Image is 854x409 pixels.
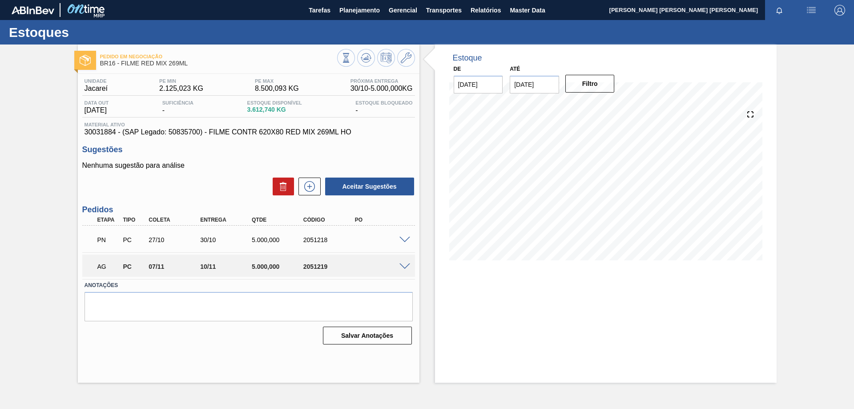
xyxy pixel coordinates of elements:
span: 2.125,023 KG [159,85,203,93]
span: Estoque Bloqueado [355,100,412,105]
div: Código [301,217,359,223]
span: [DATE] [85,106,109,114]
div: 07/11/2025 [146,263,204,270]
div: Nova sugestão [294,178,321,195]
span: Material ativo [85,122,413,127]
div: Coleta [146,217,204,223]
div: Aguardando Aprovação do Gestor [95,257,122,276]
div: Qtde [250,217,307,223]
button: Visão Geral dos Estoques [337,49,355,67]
div: - [353,100,415,114]
div: Tipo [121,217,147,223]
button: Aceitar Sugestões [325,178,414,195]
span: Planejamento [339,5,380,16]
button: Notificações [765,4,794,16]
button: Programar Estoque [377,49,395,67]
div: Estoque [453,53,482,63]
span: BR16 - FILME RED MIX 269ML [100,60,337,67]
button: Filtro [565,75,615,93]
h3: Sugestões [82,145,415,154]
span: Transportes [426,5,462,16]
div: Pedido em Negociação [95,230,122,250]
label: De [454,66,461,72]
input: dd/mm/yyyy [454,76,503,93]
span: Pedido em Negociação [100,54,337,59]
button: Salvar Anotações [323,327,412,344]
p: PN [97,236,120,243]
span: 30031884 - (SAP Legado: 50835700) - FILME CONTR 620X80 RED MIX 269ML HO [85,128,413,136]
span: Unidade [85,78,108,84]
button: Ir ao Master Data / Geral [397,49,415,67]
div: - [160,100,196,114]
span: 8.500,093 KG [255,85,299,93]
img: Ícone [80,55,91,66]
img: userActions [806,5,817,16]
div: Aceitar Sugestões [321,177,415,196]
span: 3.612,740 KG [247,106,302,113]
div: 2051218 [301,236,359,243]
span: Próxima Entrega [350,78,413,84]
div: 5.000,000 [250,236,307,243]
div: Pedido de Compra [121,263,147,270]
span: Gerencial [389,5,417,16]
div: PO [353,217,411,223]
div: Entrega [198,217,256,223]
button: Atualizar Gráfico [357,49,375,67]
p: AG [97,263,120,270]
img: TNhmsLtSVTkK8tSr43FrP2fwEKptu5GPRR3wAAAABJRU5ErkJggg== [12,6,54,14]
div: Pedido de Compra [121,236,147,243]
label: Anotações [85,279,413,292]
input: dd/mm/yyyy [510,76,559,93]
span: Estoque Disponível [247,100,302,105]
span: PE MAX [255,78,299,84]
span: Tarefas [309,5,330,16]
label: Até [510,66,520,72]
span: Data out [85,100,109,105]
img: Logout [834,5,845,16]
div: Etapa [95,217,122,223]
span: 30/10 - 5.000,000 KG [350,85,413,93]
span: Suficiência [162,100,193,105]
div: 10/11/2025 [198,263,256,270]
span: PE MIN [159,78,203,84]
h3: Pedidos [82,205,415,215]
div: 2051219 [301,263,359,270]
span: Master Data [510,5,545,16]
div: 30/10/2025 [198,236,256,243]
h1: Estoques [9,27,167,37]
span: Jacareí [85,85,108,93]
div: 27/10/2025 [146,236,204,243]
span: Relatórios [471,5,501,16]
p: Nenhuma sugestão para análise [82,162,415,170]
div: Excluir Sugestões [268,178,294,195]
div: 5.000,000 [250,263,307,270]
